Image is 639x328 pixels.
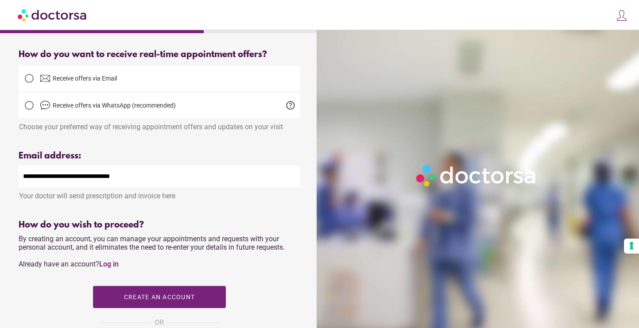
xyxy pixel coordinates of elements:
[19,50,300,60] div: How do you want to receive real-time appointment offers?
[53,102,176,109] span: Receive offers via WhatsApp (recommended)
[18,5,88,25] img: Doctorsa.com
[99,260,119,268] a: Log in
[93,286,226,308] button: Create an account
[53,75,117,82] span: Receive offers via Email
[413,161,541,189] img: Logo-Doctorsa-trans-White-partial-flat.png
[40,100,50,111] img: chat
[19,220,300,230] div: How do you wish to proceed?
[616,9,628,22] img: icons8-customer-100.png
[285,100,296,111] span: help
[40,73,50,84] img: email
[124,293,195,301] span: Create an account
[19,118,300,131] div: Choose your preferred way of receiving appointment offers and updates on your visit
[19,151,300,161] div: Email address:
[19,235,285,268] span: By creating an account, you can manage your appointments and requests with your personal account,...
[624,239,639,254] button: Your consent preferences for tracking technologies
[19,187,300,200] div: Your doctor will send prescription and invoice here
